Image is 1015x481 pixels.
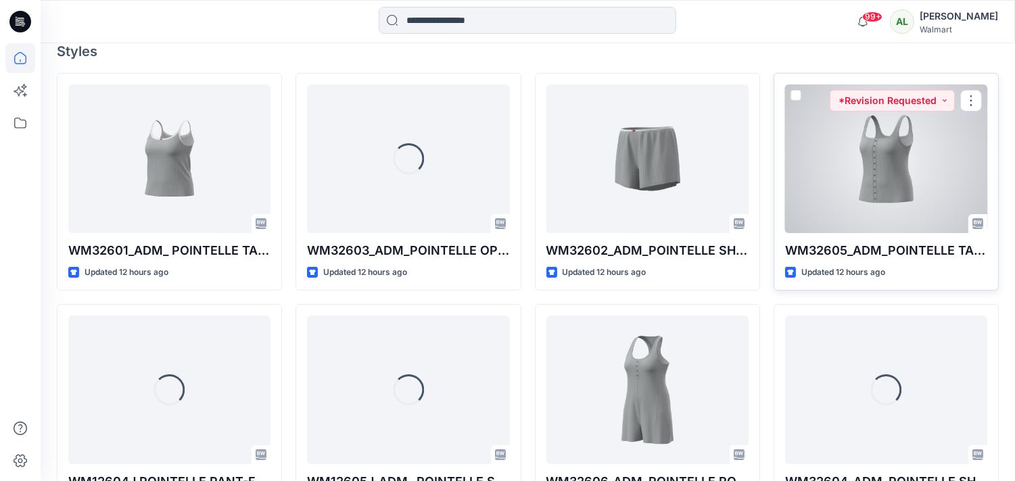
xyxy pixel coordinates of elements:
p: Updated 12 hours ago [85,265,168,280]
span: 99+ [862,11,882,22]
p: Updated 12 hours ago [563,265,646,280]
a: WM32601_ADM_ POINTELLE TANK [68,84,270,233]
div: Walmart [920,24,998,34]
div: AL [890,9,914,34]
a: WM32602_ADM_POINTELLE SHORT [546,84,749,233]
p: WM32603_ADM_POINTELLE OPEN PANT [307,241,509,260]
div: [PERSON_NAME] [920,8,998,24]
p: WM32601_ADM_ POINTELLE TANK [68,241,270,260]
p: WM32605_ADM_POINTELLE TANK [785,241,987,260]
p: Updated 12 hours ago [801,265,885,280]
p: Updated 12 hours ago [323,265,407,280]
p: WM32602_ADM_POINTELLE SHORT [546,241,749,260]
h4: Styles [57,43,999,59]
a: WM32605_ADM_POINTELLE TANK [785,84,987,233]
a: WM32606_ADM_POINTELLE ROMPER [546,315,749,464]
